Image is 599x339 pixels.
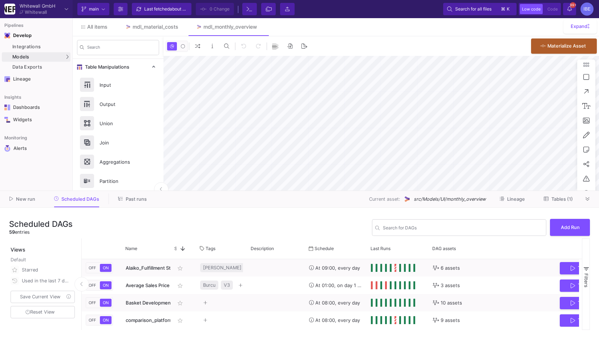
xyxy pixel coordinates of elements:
button: OFF [87,264,97,272]
span: 6 assets [441,260,460,277]
mat-icon: star_border [176,316,185,325]
span: Code [547,7,558,12]
button: ON [100,264,112,272]
span: Reset View [25,309,54,315]
span: Scheduled DAGs [61,196,99,202]
span: Add Run [561,225,580,230]
button: Save Current View [11,291,75,303]
button: OFF [87,316,97,324]
span: k [507,5,510,13]
a: Data Exports [2,62,70,72]
span: main [89,4,99,15]
span: Materialize Asset [547,43,586,49]
span: Description [251,246,274,251]
span: Table Manipulations [82,64,129,70]
button: Search for all files⌘k [443,3,517,15]
div: Dashboards [13,105,60,110]
span: comparison_platform_code [126,317,187,323]
span: about 1 hour ago [170,6,203,12]
div: Input [95,79,145,90]
button: ON [100,281,112,289]
button: Input [73,75,163,94]
div: entries [9,229,73,236]
span: 9 assets [441,312,460,329]
span: Current asset: [369,196,400,203]
a: Integrations [2,42,70,52]
div: Last fetched [144,4,188,15]
button: Output [73,94,163,114]
div: Used in the last 7 days [22,275,70,286]
div: At 08:00, every day [309,312,363,329]
button: main [77,3,109,15]
span: Burcu [203,277,215,294]
span: Lineage [507,196,525,202]
button: Code [545,4,560,14]
img: Navigation icon [4,76,10,82]
span: Past runs [126,196,147,202]
span: [PERSON_NAME] [203,259,242,276]
button: Used in the last 7 days [9,275,76,286]
button: Last fetchedabout 1 hour ago [132,3,191,15]
span: Tables (1) [551,196,573,202]
button: Materialize Asset [531,38,597,54]
div: At 09:00, every day [309,260,363,277]
span: Tags [206,246,215,251]
span: All items [87,24,108,30]
a: Navigation iconAlerts [2,142,70,155]
button: ON [100,316,112,324]
mat-icon: star_border [176,281,185,290]
div: Table Manipulations [73,75,163,193]
span: ON [101,318,110,323]
a: Navigation iconDashboards [2,102,70,113]
div: Whitewall [25,10,47,15]
button: Join [73,133,163,152]
div: Develop [13,33,24,38]
mat-icon: star_border [176,299,185,307]
div: mdl_monthly_overview [203,24,257,30]
div: At 01:00, on day 1 of the month [309,277,363,294]
span: src/Models/UI/monthly_overview [414,196,486,203]
h3: Scheduled DAGs [9,219,73,229]
span: New run [16,196,35,202]
mat-icon: star_border [176,264,185,273]
button: Lineage [491,193,534,205]
span: ON [101,300,110,305]
span: DAG assets [432,246,456,251]
span: ⌘ [501,5,505,13]
div: Aggregations [95,156,145,167]
span: Last Runs [371,246,390,251]
img: Navigation icon [4,105,10,110]
img: YZ4Yr8zUCx6JYM5gIgaTIQYeTXdcwQjnYC8iZtTV.png [4,4,15,15]
button: OFF [87,281,97,289]
div: Whitewall GmbH [20,4,55,8]
button: New run [1,193,44,205]
span: Models [12,54,29,60]
span: OFF [87,283,97,288]
span: 99+ [570,2,576,8]
span: Search for all files [455,4,491,15]
img: UI Model [403,195,411,203]
div: Union [95,118,145,129]
button: Add Run [550,219,590,236]
div: Starred [22,265,70,275]
button: Aggregations [73,152,163,171]
button: IBE [578,3,594,16]
button: Tables (1) [535,193,582,205]
div: Views [9,238,78,253]
span: Filters [583,273,589,287]
div: IBE [580,3,594,16]
img: Navigation icon [4,117,10,123]
div: At 08:00, every day [309,294,363,311]
mat-expansion-panel-header: Navigation iconDevelop [2,30,70,41]
div: Output [95,99,145,110]
span: OFF [87,300,97,305]
span: OFF [87,265,97,270]
img: Navigation icon [4,145,11,152]
button: Union [73,114,163,133]
div: mdl_material_costs [133,24,178,30]
img: Navigation icon [4,33,10,38]
span: 3 assets [441,277,460,294]
div: Default [11,256,76,265]
span: ON [101,283,110,288]
span: Average Sales Price [126,282,170,288]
